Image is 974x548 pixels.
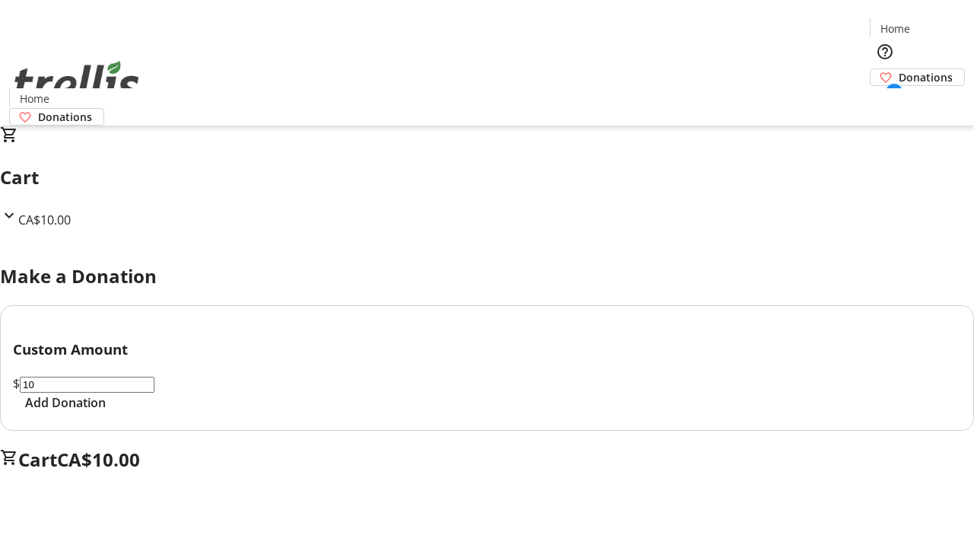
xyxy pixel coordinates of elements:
[13,393,118,412] button: Add Donation
[871,21,919,37] a: Home
[899,69,953,85] span: Donations
[13,339,961,360] h3: Custom Amount
[25,393,106,412] span: Add Donation
[870,37,900,67] button: Help
[880,21,910,37] span: Home
[20,377,154,393] input: Donation Amount
[57,447,140,472] span: CA$10.00
[18,212,71,228] span: CA$10.00
[38,109,92,125] span: Donations
[9,108,104,126] a: Donations
[10,91,59,107] a: Home
[9,44,145,120] img: Orient E2E Organization xzK6rAxTjD's Logo
[20,91,49,107] span: Home
[13,375,20,392] span: $
[870,68,965,86] a: Donations
[870,86,900,116] button: Cart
